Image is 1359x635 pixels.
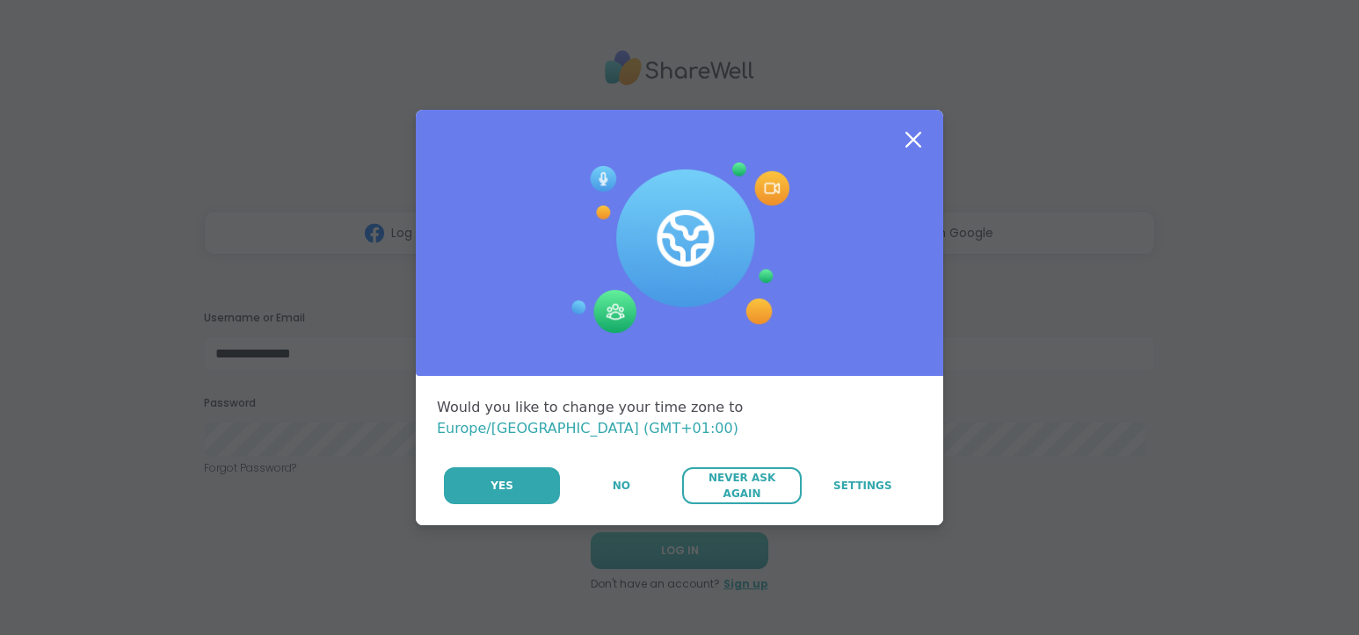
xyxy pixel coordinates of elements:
span: Yes [491,478,513,494]
button: Yes [444,467,560,504]
span: Settings [833,478,892,494]
button: Never Ask Again [682,467,801,504]
span: No [613,478,630,494]
span: Europe/[GEOGRAPHIC_DATA] (GMT+01:00) [437,420,738,437]
a: Settings [803,467,922,504]
div: Would you like to change your time zone to [437,397,922,439]
button: No [562,467,680,504]
img: Session Experience [570,162,789,335]
span: Never Ask Again [691,470,792,502]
